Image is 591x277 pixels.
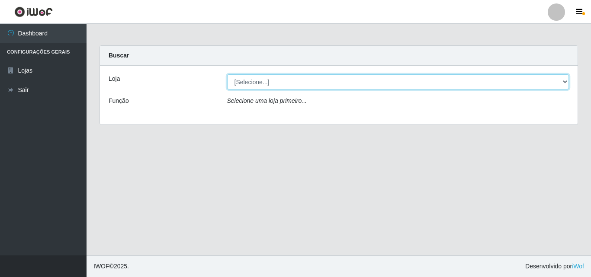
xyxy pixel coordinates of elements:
[93,263,109,270] span: IWOF
[525,262,584,271] span: Desenvolvido por
[109,96,129,105] label: Função
[93,262,129,271] span: © 2025 .
[109,52,129,59] strong: Buscar
[227,97,307,104] i: Selecione uma loja primeiro...
[572,263,584,270] a: iWof
[109,74,120,83] label: Loja
[14,6,53,17] img: CoreUI Logo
